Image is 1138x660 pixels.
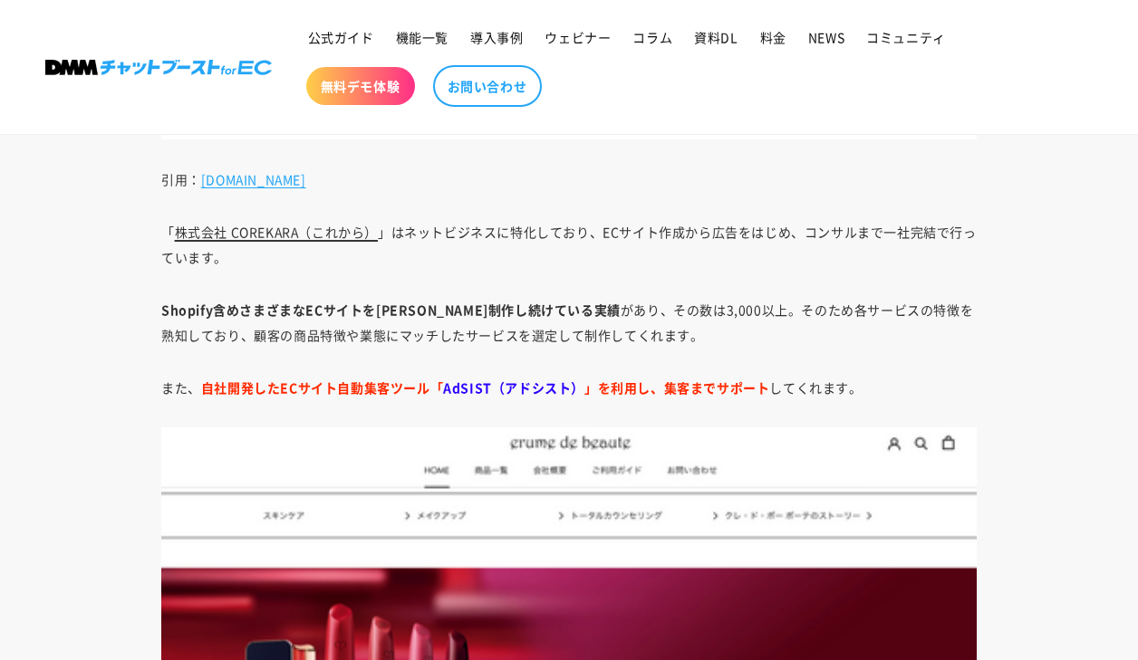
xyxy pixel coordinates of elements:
a: コラム [622,18,683,56]
a: NEWS [797,18,855,56]
a: 株式会社 COREKARA（これから） [175,223,378,241]
span: 導入事例 [470,29,523,45]
span: 機能一覧 [396,29,448,45]
span: コラム [632,29,672,45]
span: お問い合わせ [448,78,527,94]
img: 株式会社DMM Boost [45,60,272,75]
a: お問い合わせ [433,65,542,107]
p: があり、その数は3,000以上。そのため各サービスの特徴を熟知しており、顧客の商品特徴や業態にマッチしたサービスを選定して制作してくれます。 [161,297,977,348]
span: AdSIST（アドシスト） [443,378,584,397]
strong: Shopify含めさまざまなECサイトを[PERSON_NAME]制作し続けている実績 [161,301,621,319]
span: コミュニティ [866,29,946,45]
span: 料金 [760,29,786,45]
a: 導入事例 [459,18,534,56]
a: 機能一覧 [385,18,459,56]
a: 公式ガイド [297,18,385,56]
p: 「 」はネットビジネスに特化しており、ECサイト作成から広告をはじめ、コンサルまで一社完結で行っています。 [161,219,977,270]
a: コミュニティ [855,18,957,56]
span: NEWS [808,29,844,45]
span: ウェビナー [545,29,611,45]
a: 料金 [749,18,797,56]
a: 無料デモ体験 [306,67,415,105]
span: 資料DL [694,29,738,45]
a: 資料DL [683,18,748,56]
span: 無料デモ体験 [321,78,400,94]
strong: 自社開発したECサイト自動集客ツール「 」を利用し、集客までサポート [201,378,770,397]
p: 引用： [161,167,977,192]
p: また、 してくれます。 [161,375,977,400]
span: 公式ガイド [308,29,374,45]
a: [DOMAIN_NAME] [201,170,306,188]
a: ウェビナー [534,18,622,56]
